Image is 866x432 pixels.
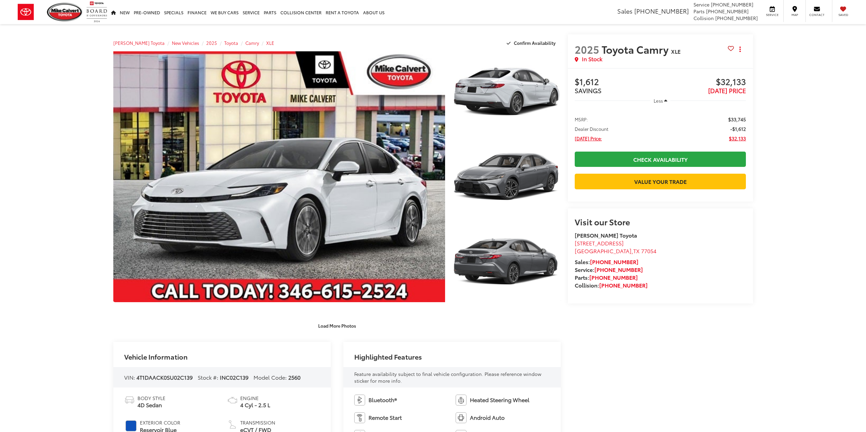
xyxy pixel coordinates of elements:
[575,116,588,123] span: MSRP:
[590,258,638,265] a: [PHONE_NUMBER]
[369,396,397,404] span: Bluetooth®
[136,373,193,381] span: 4T1DAACK0SU02C139
[575,265,643,273] strong: Service:
[47,3,83,21] img: Mike Calvert Toyota
[514,40,556,46] span: Confirm Availability
[453,136,561,218] a: Expand Photo 2
[113,51,445,302] a: Expand Photo 0
[470,396,529,404] span: Heated Steering Wheel
[641,247,656,255] span: 77054
[715,15,758,21] span: [PHONE_NUMBER]
[575,281,648,289] strong: Collision:
[765,13,780,17] span: Service
[575,239,624,247] span: [STREET_ADDRESS]
[220,373,248,381] span: INC02C139
[456,395,467,405] img: Heated Steering Wheel
[224,40,238,46] a: Toyota
[589,273,638,281] a: [PHONE_NUMBER]
[729,135,746,142] span: $32,133
[354,395,365,405] img: Bluetooth®
[172,40,199,46] a: New Vehicles
[594,265,643,273] a: [PHONE_NUMBER]
[452,50,562,133] img: 2025 Toyota Camry XLE
[240,395,270,401] span: Engine
[728,116,746,123] span: $33,745
[575,217,746,226] h2: Visit our Store
[240,419,275,426] span: Transmission
[693,8,705,15] span: Parts
[787,13,802,17] span: Map
[693,1,709,8] span: Service
[124,373,135,381] span: VIN:
[575,152,746,167] a: Check Availability
[369,414,402,421] span: Remote Start
[137,395,165,401] span: Body Style
[599,281,648,289] a: [PHONE_NUMBER]
[453,51,561,133] a: Expand Photo 1
[110,50,448,304] img: 2025 Toyota Camry XLE
[452,220,562,303] img: 2025 Toyota Camry XLE
[654,98,663,104] span: Less
[503,37,561,49] button: Confirm Availability
[734,43,746,55] button: Actions
[452,135,562,218] img: 2025 Toyota Camry XLE
[706,8,749,15] span: [PHONE_NUMBER]
[671,47,681,55] span: XLE
[206,40,217,46] a: 2025
[126,420,136,431] span: #0F52BA
[575,239,656,255] a: [STREET_ADDRESS] [GEOGRAPHIC_DATA],TX 77054
[124,353,187,360] h2: Vehicle Information
[617,6,633,15] span: Sales
[575,86,602,95] span: SAVINGS
[633,247,640,255] span: TX
[140,419,180,426] span: Exterior Color
[660,77,746,87] span: $32,133
[836,13,851,17] span: Saved
[708,86,746,95] span: [DATE] PRICE
[693,15,714,21] span: Collision
[575,273,638,281] strong: Parts:
[354,412,365,423] img: Remote Start
[575,125,608,132] span: Dealer Discount
[453,221,561,303] a: Expand Photo 3
[575,247,656,255] span: ,
[602,42,671,56] span: Toyota Camry
[245,40,259,46] a: Camry
[313,319,361,331] button: Load More Photos
[198,373,218,381] span: Stock #:
[634,6,689,15] span: [PHONE_NUMBER]
[240,401,270,409] span: 4 Cyl - 2.5 L
[730,125,746,132] span: -$1,612
[137,401,165,409] span: 4D Sedan
[470,414,505,421] span: Android Auto
[809,13,824,17] span: Contact
[113,40,165,46] a: [PERSON_NAME] Toyota
[288,373,300,381] span: 2560
[354,370,541,384] span: Feature availability subject to final vehicle configuration. Please reference window sticker for ...
[575,231,637,239] strong: [PERSON_NAME] Toyota
[575,77,660,87] span: $1,612
[575,174,746,189] a: Value Your Trade
[575,247,632,255] span: [GEOGRAPHIC_DATA]
[354,353,422,360] h2: Highlighted Features
[456,412,467,423] img: Android Auto
[575,135,602,142] span: [DATE] Price:
[739,47,741,52] span: dropdown dots
[711,1,753,8] span: [PHONE_NUMBER]
[266,40,274,46] a: XLE
[650,94,671,107] button: Less
[575,258,638,265] strong: Sales:
[582,55,602,63] span: In Stock
[575,42,599,56] span: 2025
[254,373,287,381] span: Model Code:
